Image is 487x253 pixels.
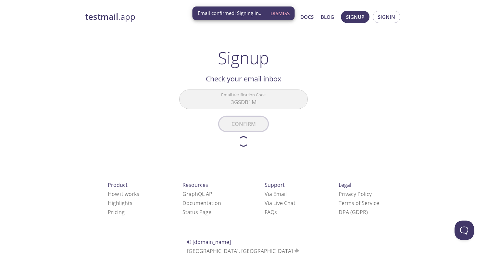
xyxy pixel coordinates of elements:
strong: testmail [85,11,118,22]
span: Product [108,181,128,188]
a: Via Live Chat [265,199,295,207]
span: s [274,209,277,216]
iframe: Help Scout Beacon - Open [455,221,474,240]
a: testmail.app [85,11,238,22]
span: Legal [339,181,351,188]
h1: Signup [218,48,269,67]
a: How it works [108,190,139,198]
span: Dismiss [270,9,290,18]
a: Documentation [182,199,221,207]
span: © [DOMAIN_NAME] [187,238,231,246]
a: Blog [321,13,334,21]
button: Signup [341,11,369,23]
a: Via Email [265,190,287,198]
a: Terms of Service [339,199,379,207]
a: Highlights [108,199,132,207]
h2: Check your email inbox [179,73,308,84]
span: Support [265,181,285,188]
a: Pricing [108,209,125,216]
span: Signup [346,13,364,21]
button: Signin [373,11,400,23]
a: GraphQL API [182,190,214,198]
a: DPA (GDPR) [339,209,368,216]
button: Dismiss [268,7,292,19]
a: Docs [300,13,314,21]
a: FAQ [265,209,277,216]
a: Privacy Policy [339,190,372,198]
span: Signin [378,13,395,21]
a: Status Page [182,209,211,216]
span: Email confirmed! Signing in... [198,10,263,17]
span: Resources [182,181,208,188]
